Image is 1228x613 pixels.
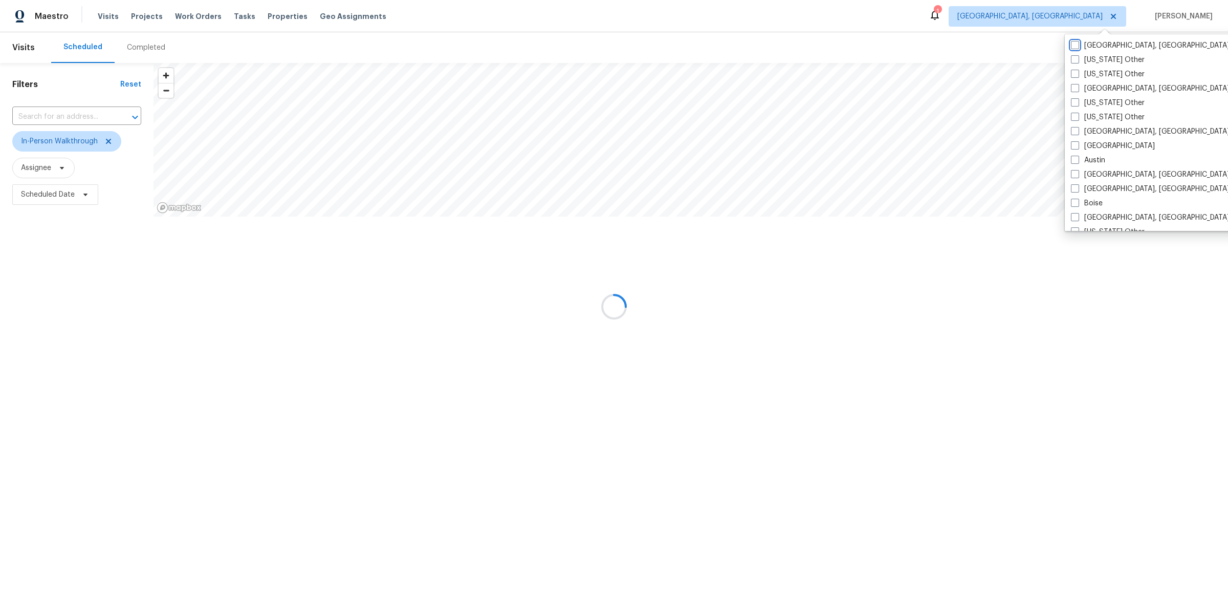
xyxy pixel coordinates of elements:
[1071,227,1145,237] label: [US_STATE] Other
[159,83,173,98] button: Zoom out
[157,202,202,214] a: Mapbox homepage
[1071,69,1145,79] label: [US_STATE] Other
[1071,112,1145,122] label: [US_STATE] Other
[1071,155,1105,165] label: Austin
[1071,55,1145,65] label: [US_STATE] Other
[934,6,941,16] div: 1
[1071,98,1145,108] label: [US_STATE] Other
[1071,141,1155,151] label: [GEOGRAPHIC_DATA]
[1071,198,1103,208] label: Boise
[159,68,173,83] button: Zoom in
